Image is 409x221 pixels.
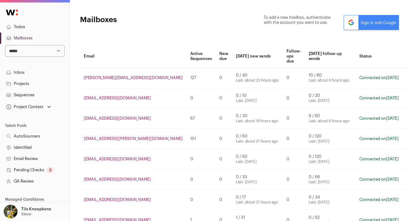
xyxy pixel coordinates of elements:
[216,190,232,210] td: 0
[283,149,305,169] td: 0
[309,78,352,83] div: Last: about 6 hours ago
[232,149,283,169] td: 0 / 60
[344,15,399,30] a: Sign in with Google
[47,167,54,173] div: 3
[386,75,399,80] time: [DATE]
[5,104,43,109] div: Project Context
[84,177,151,181] a: [EMAIL_ADDRESS][DOMAIN_NAME]
[4,205,17,218] img: 6689865-medium_jpg
[309,159,352,164] div: Last: [DATE]
[283,108,305,129] td: 0
[187,45,216,68] th: Active Sequences
[80,15,186,25] h1: Mailboxes
[216,68,232,88] td: 0
[236,139,279,144] div: Last: about 21 hours ago
[2,205,52,218] button: Open dropdown
[187,149,216,169] td: 0
[84,116,151,120] a: [EMAIL_ADDRESS][DOMAIN_NAME]
[305,190,356,210] td: 0 / 34
[283,129,305,149] td: 0
[386,177,399,182] time: [DATE]
[187,68,216,88] td: 127
[386,157,399,162] time: [DATE]
[187,169,216,190] td: 0
[236,78,279,83] div: Last: about 23 hours ago
[80,45,187,68] th: Email
[236,179,279,184] div: Last: [DATE]
[386,116,399,121] time: [DATE]
[216,45,232,68] th: New due
[232,108,283,129] td: 0 / 30
[84,198,151,202] a: [EMAIL_ADDRESS][DOMAIN_NAME]
[216,169,232,190] td: 0
[283,190,305,210] td: 0
[232,88,283,108] td: 0 / 10
[305,108,356,129] td: 8 / 60
[21,207,51,212] p: Tils Kneepkens
[264,15,339,25] span: To add a new mailbox, authenticate with the account you want to use.
[305,45,356,68] th: [DATE] follow-up sends
[232,190,283,210] td: 0 / 17
[21,212,31,217] p: Sieve
[386,136,399,141] time: [DATE]
[305,129,356,149] td: 0 / 120
[2,6,21,19] img: Wellfound
[236,159,279,164] div: Last: [DATE]
[283,45,305,68] th: Follow-ups due
[232,129,283,149] td: 0 / 60
[309,98,352,103] div: Last: [DATE]
[305,169,356,190] td: 0 / 66
[232,169,283,190] td: 0 / 33
[309,179,352,184] div: Last: [DATE]
[232,68,283,88] td: 0 / 40
[305,88,356,108] td: 0 / 20
[187,108,216,129] td: 67
[236,118,279,123] div: Last: about 19 hours ago
[5,103,52,111] button: Open dropdown
[216,149,232,169] td: 0
[84,157,151,161] a: [EMAIL_ADDRESS][DOMAIN_NAME]
[309,200,352,205] div: Last: [DATE]
[187,190,216,210] td: 0
[84,137,183,141] a: [EMAIL_ADDRESS][PERSON_NAME][DOMAIN_NAME]
[305,68,356,88] td: 10 / 80
[386,197,399,202] time: [DATE]
[187,129,216,149] td: 151
[216,129,232,149] td: 0
[236,98,279,103] div: Last: [DATE]
[187,88,216,108] td: 0
[386,96,399,101] time: [DATE]
[283,88,305,108] td: 0
[305,149,356,169] td: 0 / 120
[84,76,183,80] a: [PERSON_NAME][EMAIL_ADDRESS][DOMAIN_NAME]
[216,108,232,129] td: 0
[309,139,352,144] div: Last: [DATE]
[309,118,352,123] div: Last: about 6 hours ago
[236,200,279,205] div: Last: about 21 hours ago
[283,68,305,88] td: 0
[232,45,283,68] th: [DATE] new sends
[84,96,151,100] a: [EMAIL_ADDRESS][DOMAIN_NAME]
[216,88,232,108] td: 0
[283,169,305,190] td: 0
